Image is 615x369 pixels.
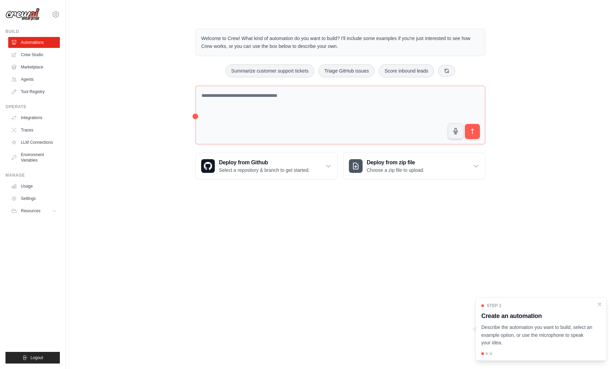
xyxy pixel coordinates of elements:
span: Resources [21,208,40,214]
a: Environment Variables [8,149,60,166]
a: Integrations [8,112,60,123]
a: Traces [8,125,60,136]
a: Automations [8,37,60,48]
h3: Deploy from zip file [367,158,424,167]
a: Tool Registry [8,86,60,97]
button: Resources [8,205,60,216]
a: LLM Connections [8,137,60,148]
p: Choose a zip file to upload. [367,167,424,174]
button: Logout [5,352,60,364]
a: Settings [8,193,60,204]
button: Close walkthrough [597,302,602,307]
div: Operate [5,104,60,110]
h3: Create an automation [481,311,593,321]
button: Triage GitHub issues [318,64,375,77]
div: Manage [5,173,60,178]
p: Describe the automation you want to build, select an example option, or use the microphone to spe... [481,323,593,347]
a: Marketplace [8,62,60,73]
img: Logo [5,8,40,21]
p: Welcome to Crew! What kind of automation do you want to build? I'll include some examples if you'... [201,35,480,50]
span: Step 1 [487,303,501,308]
div: Build [5,29,60,34]
span: Logout [30,355,43,360]
a: Crew Studio [8,49,60,60]
h3: Deploy from Github [219,158,310,167]
a: Usage [8,181,60,192]
p: Select a repository & branch to get started. [219,167,310,174]
button: Summarize customer support tickets [225,64,314,77]
button: Score inbound leads [379,64,434,77]
a: Agents [8,74,60,85]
